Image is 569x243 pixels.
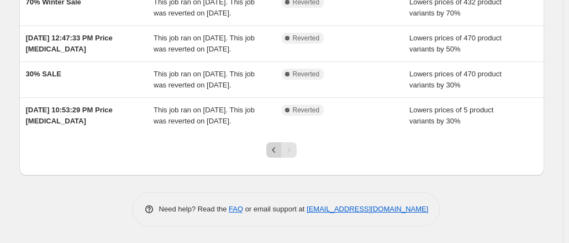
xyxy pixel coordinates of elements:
[154,106,255,125] span: This job ran on [DATE]. This job was reverted on [DATE].
[159,205,229,213] span: Need help? Read the
[266,142,282,158] button: Previous
[409,106,493,125] span: Lowers prices of 5 product variants by 30%
[26,34,113,53] span: [DATE] 12:47:33 PM Price [MEDICAL_DATA]
[243,205,307,213] span: or email support at
[154,70,255,89] span: This job ran on [DATE]. This job was reverted on [DATE].
[293,34,320,43] span: Reverted
[307,205,428,213] a: [EMAIL_ADDRESS][DOMAIN_NAME]
[26,70,61,78] span: 30% SALE
[154,34,255,53] span: This job ran on [DATE]. This job was reverted on [DATE].
[229,205,243,213] a: FAQ
[293,70,320,79] span: Reverted
[293,106,320,115] span: Reverted
[409,70,502,89] span: Lowers prices of 470 product variants by 30%
[26,106,113,125] span: [DATE] 10:53:29 PM Price [MEDICAL_DATA]
[266,142,297,158] nav: Pagination
[409,34,502,53] span: Lowers prices of 470 product variants by 50%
